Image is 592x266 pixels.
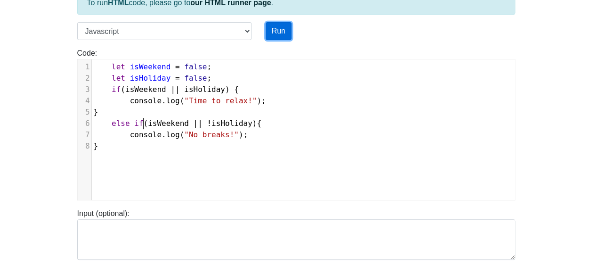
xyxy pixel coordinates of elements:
[184,85,225,94] span: isHoliday
[184,62,207,71] span: false
[207,119,211,128] span: !
[78,118,91,129] div: 6
[112,62,125,71] span: let
[193,119,202,128] span: ||
[94,119,262,128] span: ( ){
[130,74,171,83] span: isHoliday
[78,95,91,107] div: 4
[175,74,180,83] span: =
[78,107,91,118] div: 5
[112,85,121,94] span: if
[78,129,91,141] div: 7
[94,108,98,116] span: }
[184,96,257,105] span: "Time to relax!"
[130,130,162,139] span: console
[78,73,91,84] div: 2
[175,62,180,71] span: =
[78,84,91,95] div: 3
[94,62,212,71] span: ;
[184,130,239,139] span: "No breaks!"
[78,141,91,152] div: 8
[170,85,179,94] span: ||
[184,74,207,83] span: false
[211,119,252,128] span: isHoliday
[70,208,522,260] div: Input (optional):
[130,62,171,71] span: isWeekend
[94,74,212,83] span: ;
[266,22,292,40] button: Run
[94,141,98,150] span: }
[70,48,522,200] div: Code:
[94,96,266,105] span: . ( );
[112,119,130,128] span: else
[148,119,189,128] span: isWeekend
[78,61,91,73] div: 1
[125,85,166,94] span: isWeekend
[94,130,248,139] span: . ( );
[166,130,180,139] span: log
[134,119,143,128] span: if
[130,96,162,105] span: console
[166,96,180,105] span: log
[112,74,125,83] span: let
[94,85,239,94] span: ( ) {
